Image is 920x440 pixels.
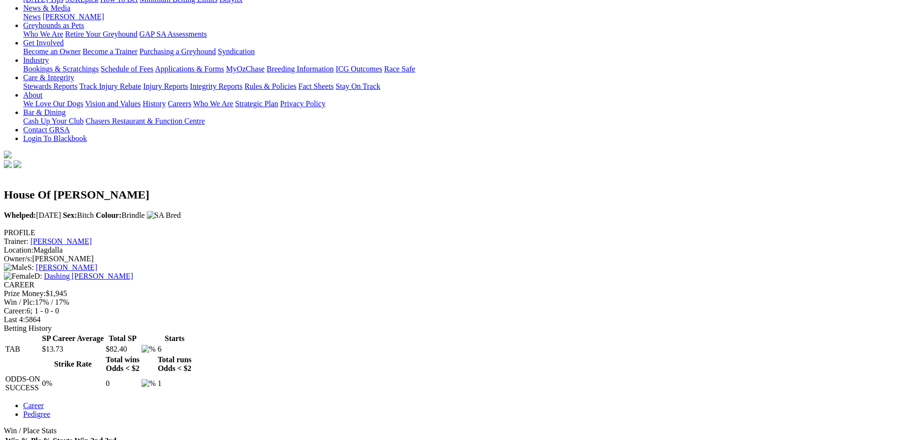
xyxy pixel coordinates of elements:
th: Total runs Odds < $2 [157,355,192,373]
a: Cash Up Your Club [23,117,84,125]
a: Privacy Policy [280,99,326,108]
a: Schedule of Fees [100,65,153,73]
a: About [23,91,42,99]
a: Vision and Values [85,99,141,108]
div: News & Media [23,13,916,21]
b: Whelped: [4,211,36,219]
a: Pedigree [23,410,50,418]
a: Chasers Restaurant & Function Centre [85,117,205,125]
a: Dashing [PERSON_NAME] [44,272,133,280]
a: Retire Your Greyhound [65,30,138,38]
b: Sex: [63,211,77,219]
a: Contact GRSA [23,126,70,134]
span: Trainer: [4,237,28,245]
div: Greyhounds as Pets [23,30,916,39]
th: Strike Rate [42,355,104,373]
a: MyOzChase [226,65,265,73]
div: Get Involved [23,47,916,56]
a: Careers [168,99,191,108]
a: Injury Reports [143,82,188,90]
a: News [23,13,41,21]
img: % [142,379,156,388]
a: Bar & Dining [23,108,66,116]
span: Last 4: [4,315,25,324]
span: Location: [4,246,33,254]
a: [PERSON_NAME] [36,263,97,271]
td: $82.40 [105,344,140,354]
img: logo-grsa-white.png [4,151,12,158]
td: $13.73 [42,344,104,354]
span: Owner/s: [4,255,32,263]
div: $1,945 [4,289,916,298]
a: Integrity Reports [190,82,242,90]
div: 5864 [4,315,916,324]
a: Stay On Track [336,82,380,90]
img: Male [4,263,28,272]
a: Get Involved [23,39,64,47]
img: SA Bred [147,211,181,220]
a: Care & Integrity [23,73,74,82]
span: [DATE] [4,211,61,219]
b: Colour: [96,211,121,219]
a: Who We Are [23,30,63,38]
div: Care & Integrity [23,82,916,91]
div: Industry [23,65,916,73]
div: Magdalla [4,246,916,255]
div: PROFILE [4,228,916,237]
a: [PERSON_NAME] [30,237,92,245]
a: Applications & Forms [155,65,224,73]
td: ODDS-ON SUCCESS [5,374,41,393]
div: [PERSON_NAME] [4,255,916,263]
a: News & Media [23,4,71,12]
span: S: [4,263,34,271]
a: Fact Sheets [298,82,334,90]
td: TAB [5,344,41,354]
a: Who We Are [193,99,233,108]
div: 6; 1 - 0 - 0 [4,307,916,315]
td: 6 [157,344,192,354]
a: Login To Blackbook [23,134,87,142]
th: Total SP [105,334,140,343]
span: Brindle [96,211,144,219]
a: Rules & Policies [244,82,297,90]
span: Career: [4,307,27,315]
a: Greyhounds as Pets [23,21,84,29]
div: 17% / 17% [4,298,916,307]
a: GAP SA Assessments [140,30,207,38]
td: 0% [42,374,104,393]
img: twitter.svg [14,160,21,168]
span: Prize Money: [4,289,46,298]
a: Stewards Reports [23,82,77,90]
a: Become a Trainer [83,47,138,56]
span: D: [4,272,42,280]
span: Win / Plc: [4,298,35,306]
a: History [142,99,166,108]
div: Win / Place Stats [4,426,916,435]
div: Betting History [4,324,916,333]
a: Become an Owner [23,47,81,56]
a: Breeding Information [267,65,334,73]
a: Strategic Plan [235,99,278,108]
span: Bitch [63,211,94,219]
h2: House Of [PERSON_NAME] [4,188,916,201]
img: facebook.svg [4,160,12,168]
a: Bookings & Scratchings [23,65,99,73]
a: We Love Our Dogs [23,99,83,108]
a: Industry [23,56,49,64]
th: SP Career Average [42,334,104,343]
th: Starts [157,334,192,343]
div: About [23,99,916,108]
div: Bar & Dining [23,117,916,126]
a: [PERSON_NAME] [42,13,104,21]
th: Total wins Odds < $2 [105,355,140,373]
a: ICG Outcomes [336,65,382,73]
div: CAREER [4,281,916,289]
a: Purchasing a Greyhound [140,47,216,56]
a: Syndication [218,47,255,56]
img: % [142,345,156,354]
td: 1 [157,374,192,393]
a: Race Safe [384,65,415,73]
img: Female [4,272,34,281]
a: Career [23,401,44,410]
a: Track Injury Rebate [79,82,141,90]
